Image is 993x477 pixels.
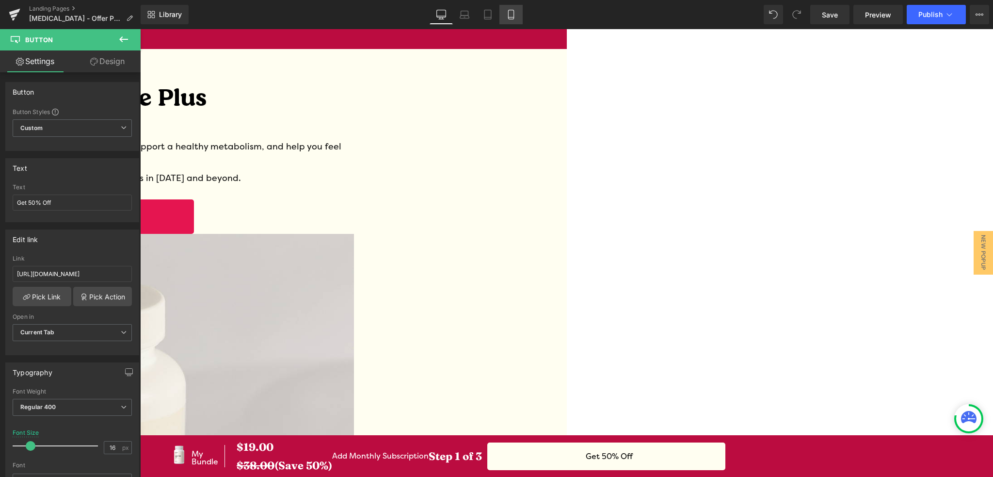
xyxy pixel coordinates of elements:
b: Regular 400 [20,403,56,411]
div: Text [13,159,27,172]
a: Tablet [476,5,499,24]
s: $38.00 [96,429,134,443]
a: Design [72,50,143,72]
a: Landing Pages [29,5,141,13]
div: Typography [13,363,52,377]
b: Custom [20,124,43,132]
span: New Popup [833,202,853,246]
a: Pick Link [13,287,71,306]
span: Preview [865,10,891,20]
span: Publish [918,11,943,18]
span: Button [25,36,53,44]
span: Library [159,10,182,19]
div: Text [13,184,132,191]
a: New Library [141,5,189,24]
span: [MEDICAL_DATA] - Offer Page 38 [29,15,122,22]
button: Undo [764,5,783,24]
button: More [970,5,989,24]
button: Redo [787,5,806,24]
button: Publish [907,5,966,24]
h1: Add Monthly Subscription [192,423,288,431]
span: Save [822,10,838,20]
p: My Bundle [51,421,84,437]
a: Laptop [453,5,476,24]
a: Preview [853,5,903,24]
a: Get 50% Off [347,413,585,441]
a: Desktop [430,5,453,24]
strong: (Save 50%) [96,429,192,443]
input: https://your-shop.myshopify.com [13,266,132,282]
div: Font [13,462,132,469]
b: Current Tab [20,329,55,336]
strong: $19.00 [96,411,133,425]
strong: Step 1 of 3 [288,420,342,434]
div: Button [13,82,34,96]
a: Mobile [499,5,523,24]
div: Button Styles [13,108,132,115]
div: Font Weight [13,388,132,395]
div: Font Size [13,429,39,436]
div: Link [13,255,132,262]
span: px [122,444,130,451]
a: Pick Action [73,287,132,306]
div: Open in [13,313,132,320]
div: Edit link [13,230,38,244]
